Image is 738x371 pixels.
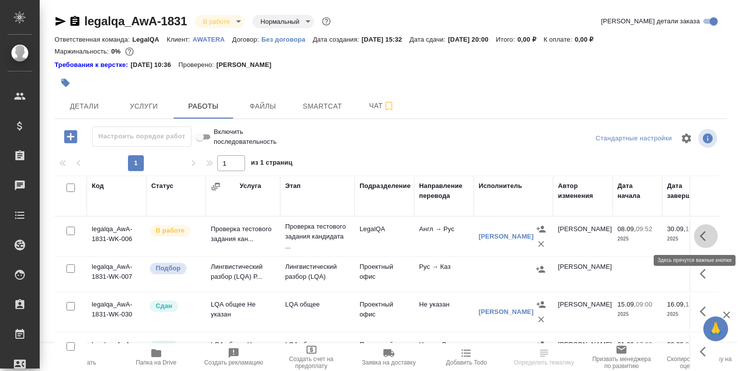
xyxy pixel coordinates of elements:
button: Добавить Todo [428,343,505,371]
p: 08.09, [617,225,636,233]
p: В работе [156,226,184,236]
span: Определить тематику [514,359,574,366]
p: 09:00 [685,341,702,348]
p: Сдан [156,341,172,351]
p: 0% [111,48,123,55]
p: 09:52 [636,225,652,233]
p: [DATE] 10:36 [130,60,179,70]
td: LQA общее Нем → Рус [206,335,280,370]
a: Требования к верстке: [55,60,130,70]
p: К оплате: [544,36,575,43]
button: Здесь прячутся важные кнопки [694,262,718,286]
button: Заявка на доставку [350,343,428,371]
p: 16.09, [667,301,685,308]
div: split button [593,131,675,146]
p: [DATE] 15:32 [362,36,410,43]
td: Англ → Рус [414,219,474,254]
p: 2025 [667,234,707,244]
div: В работе [252,15,314,28]
span: из 1 страниц [251,157,293,171]
td: legalqa_AwA-1831-WK-006 [87,219,146,254]
span: Работы [180,100,227,113]
button: Удалить [534,237,549,251]
td: Не указан [414,295,474,329]
p: [PERSON_NAME] [216,60,279,70]
p: 2025 [667,309,707,319]
p: 10:52 [685,225,702,233]
td: Проектный офис [355,295,414,329]
button: Скопировать ссылку [69,15,81,27]
td: [PERSON_NAME] [553,335,613,370]
span: Заявка на доставку [362,359,416,366]
button: Скопировать ссылку для ЯМессенджера [55,15,66,27]
p: 2025 [617,234,657,244]
a: Без договора [261,35,313,43]
span: Детали [61,100,108,113]
button: 8346.30 RUB; [123,45,136,58]
span: Файлы [239,100,287,113]
span: Добавить Todo [446,359,487,366]
p: LQA общее [285,300,350,309]
button: Здесь прячутся важные кнопки [694,300,718,323]
div: Подразделение [360,181,411,191]
p: Проверено: [179,60,217,70]
div: Код [92,181,104,191]
p: 2025 [617,309,657,319]
button: Добавить тэг [55,72,76,94]
button: В работе [200,17,233,26]
div: Дата завершения [667,181,707,201]
p: 02.09, [667,341,685,348]
p: 0,00 ₽ [517,36,544,43]
button: 🙏 [703,316,728,341]
p: 17:00 [636,341,652,348]
button: Папка на Drive [117,343,194,371]
td: legalqa_AwA-1831-WK-030 [87,295,146,329]
button: Добавить работу [57,126,84,147]
button: Скопировать ссылку на оценку заказа [661,343,738,371]
button: Призвать менеджера по развитию [583,343,660,371]
p: Ответственная команда: [55,36,132,43]
span: Настроить таблицу [675,126,698,150]
span: Smartcat [299,100,346,113]
button: Назначить [533,262,548,277]
td: Лингвистический разбор (LQA) Р... [206,257,280,292]
td: Проектный офис [355,257,414,292]
div: Менеджер проверил работу исполнителя, передает ее на следующий этап [149,300,201,313]
a: [PERSON_NAME] [479,308,534,315]
td: [PERSON_NAME] [553,295,613,329]
td: Рус → Каз [414,257,474,292]
p: Клиент: [167,36,192,43]
p: Договор: [232,36,261,43]
span: Включить последовательность [214,127,277,147]
p: 01.09, [617,341,636,348]
button: Удалить [534,312,549,327]
button: Определить тематику [505,343,583,371]
p: 18:00 [685,301,702,308]
button: Создать счет на предоплату [272,343,350,371]
p: LegalQA [132,36,167,43]
div: Нажми, чтобы открыть папку с инструкцией [55,60,130,70]
p: LQA общее [285,340,350,350]
div: Дата начала [617,181,657,201]
p: Подбор [156,263,181,273]
div: Услуга [240,181,261,191]
p: Без договора [261,36,313,43]
td: [PERSON_NAME] [553,219,613,254]
span: Услуги [120,100,168,113]
span: Папка на Drive [136,359,177,366]
td: [PERSON_NAME] [553,257,613,292]
p: AWATERA [192,36,232,43]
div: Исполнитель [479,181,522,191]
button: Назначить [534,297,549,312]
p: 15.09, [617,301,636,308]
div: Автор изменения [558,181,608,201]
p: 09:00 [636,301,652,308]
div: Направление перевода [419,181,469,201]
div: В работе [195,15,245,28]
p: Дата сдачи: [410,36,448,43]
svg: Подписаться [383,100,395,112]
div: Исполнитель выполняет работу [149,224,201,238]
div: Менеджер проверил работу исполнителя, передает ее на следующий этап [149,340,201,353]
p: [DATE] 20:00 [448,36,496,43]
div: Статус [151,181,174,191]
